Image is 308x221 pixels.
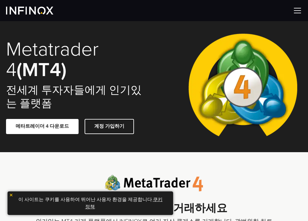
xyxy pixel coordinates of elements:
[85,119,134,134] a: 계정 가입하기
[9,193,13,197] img: yellow close icon
[105,175,203,192] img: Meta Trader 4 logo
[6,119,79,134] a: 메타트레이더 4 다운로드
[6,84,148,110] h2: 전세계 투자자들에게 인기있는 플랫폼
[17,58,67,82] strong: (MT4)
[184,21,302,152] img: Meta Trader 4
[6,39,148,81] h1: Metatrader 4
[11,194,170,212] p: 이 사이트는 쿠키를 사용하여 뛰어난 사용자 환경을 제공합니다. .
[173,202,227,215] strong: 거래하세요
